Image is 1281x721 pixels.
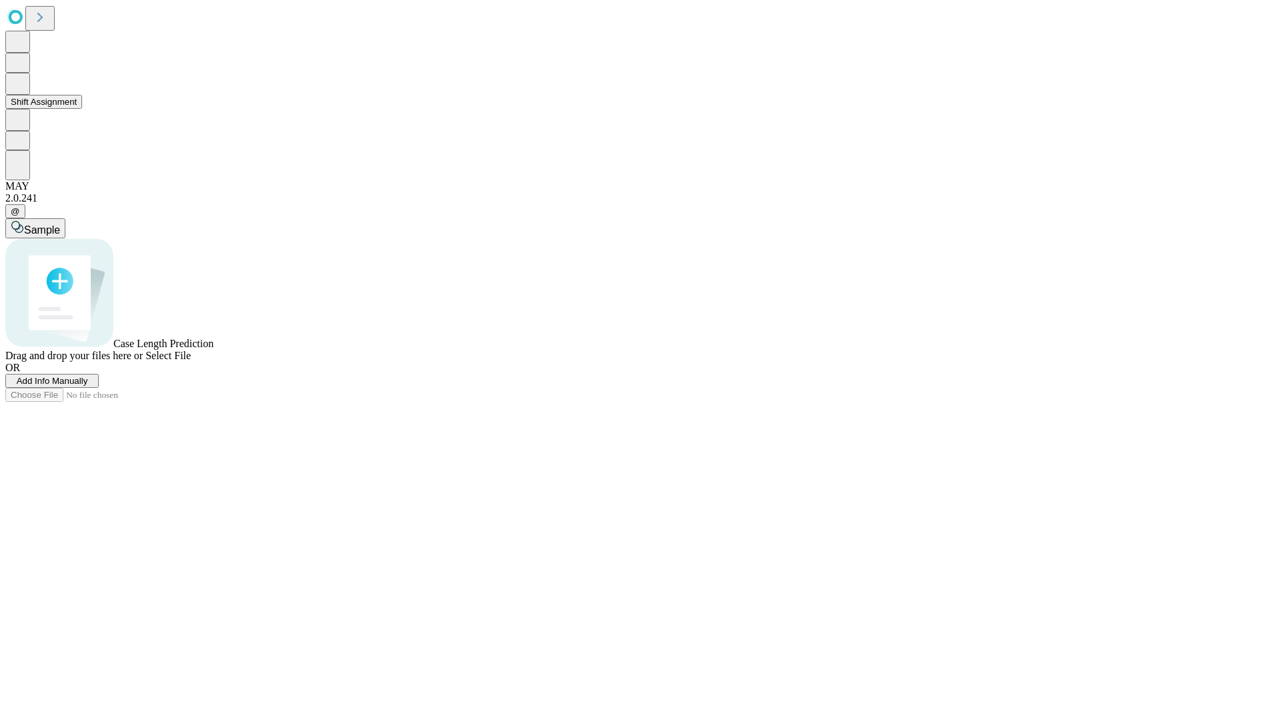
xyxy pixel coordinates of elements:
[5,362,20,373] span: OR
[113,338,213,349] span: Case Length Prediction
[5,350,143,361] span: Drag and drop your files here or
[5,180,1276,192] div: MAY
[145,350,191,361] span: Select File
[5,95,82,109] button: Shift Assignment
[5,218,65,238] button: Sample
[5,204,25,218] button: @
[17,376,88,386] span: Add Info Manually
[5,192,1276,204] div: 2.0.241
[11,206,20,216] span: @
[24,224,60,236] span: Sample
[5,374,99,388] button: Add Info Manually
